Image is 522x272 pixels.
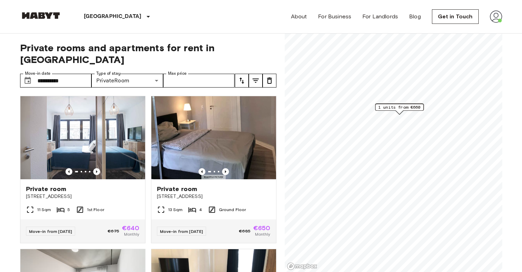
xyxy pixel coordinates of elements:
span: 1 units from €660 [378,104,421,110]
img: Marketing picture of unit DE-04-042-001-02HF [20,96,145,179]
a: For Landlords [362,12,398,21]
a: Mapbox logo [287,262,317,270]
a: Marketing picture of unit DE-04-042-001-02HFPrevious imagePrevious imagePrivate room[STREET_ADDRE... [20,96,145,243]
button: tune [263,74,276,88]
span: Monthly [255,231,270,237]
button: tune [235,74,249,88]
span: €675 [108,228,119,234]
button: Previous image [93,168,100,175]
button: tune [249,74,263,88]
button: Previous image [198,168,205,175]
span: Ground Floor [219,207,246,213]
span: €685 [239,228,250,234]
img: Marketing picture of unit DE-04-038-001-03HF [151,96,276,179]
button: Previous image [65,168,72,175]
span: 4 [199,207,202,213]
label: Max price [168,71,187,76]
span: 1st Floor [87,207,104,213]
button: Previous image [222,168,229,175]
span: [STREET_ADDRESS] [26,193,140,200]
span: Monthly [124,231,139,237]
span: €640 [122,225,140,231]
span: €650 [253,225,271,231]
div: Map marker [375,103,424,114]
p: [GEOGRAPHIC_DATA] [84,12,142,21]
span: Private room [26,185,67,193]
span: [STREET_ADDRESS] [157,193,271,200]
span: Move-in from [DATE] [29,229,72,234]
span: 5 [68,207,70,213]
button: Choose date, selected date is 31 Oct 2025 [21,74,35,88]
div: PrivateRoom [91,74,163,88]
img: Habyt [20,12,62,19]
span: Private room [157,185,197,193]
a: Blog [409,12,421,21]
a: Get in Touch [432,9,479,24]
img: avatar [490,10,502,23]
a: Marketing picture of unit DE-04-038-001-03HFPrevious imagePrevious imagePrivate room[STREET_ADDRE... [151,96,276,243]
a: For Business [318,12,351,21]
div: Map marker [375,104,424,115]
a: About [291,12,307,21]
span: Private rooms and apartments for rent in [GEOGRAPHIC_DATA] [20,42,276,65]
label: Type of stay [96,71,121,76]
span: 11 Sqm [37,207,51,213]
label: Move-in date [25,71,51,76]
span: Move-in from [DATE] [160,229,203,234]
span: 13 Sqm [168,207,183,213]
